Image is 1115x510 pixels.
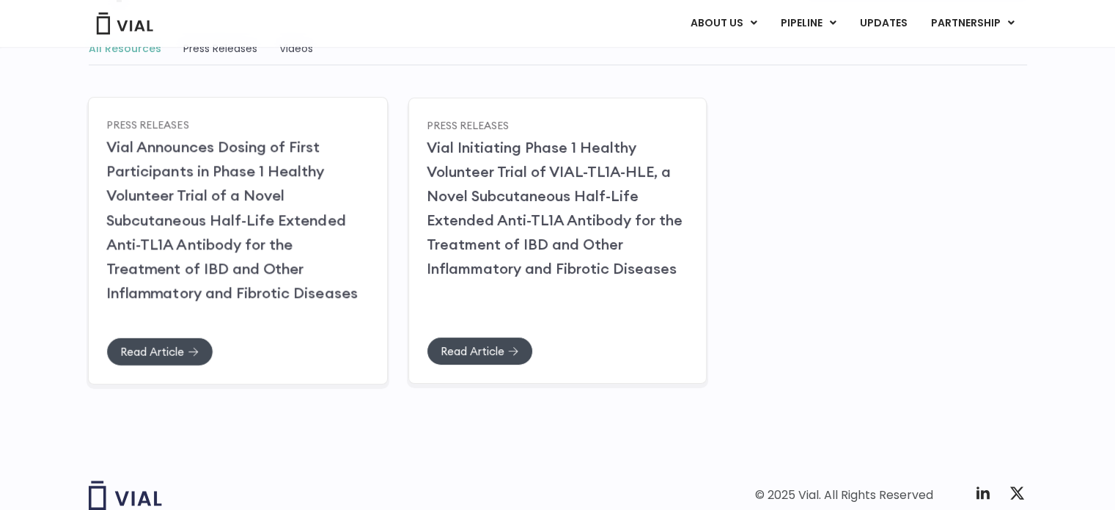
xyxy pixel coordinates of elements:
img: Vial Logo [95,12,154,34]
a: Press Releases [427,118,509,131]
div: © 2025 Vial. All Rights Reserved [755,487,933,503]
a: UPDATES [847,11,918,36]
a: Videos [279,41,313,56]
a: Read Article [106,337,213,365]
a: PIPELINEMenu Toggle [768,11,847,36]
a: All Resources [89,41,161,56]
span: Read Article [441,346,504,357]
a: Press Releases [183,41,257,56]
a: Vial Announces Dosing of First Participants in Phase 1 Healthy Volunteer Trial of a Novel Subcuta... [106,137,358,302]
a: Vial Initiating Phase 1 Healthy Volunteer Trial of VIAL-TL1A-HLE, a Novel Subcutaneous Half-Life ... [427,138,682,277]
a: ABOUT USMenu Toggle [678,11,768,36]
a: Read Article [427,337,533,365]
a: PARTNERSHIPMenu Toggle [919,11,1026,36]
img: Vial logo wih "Vial" spelled out [89,481,162,510]
span: Read Article [120,346,184,357]
a: Press Releases [106,117,189,131]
